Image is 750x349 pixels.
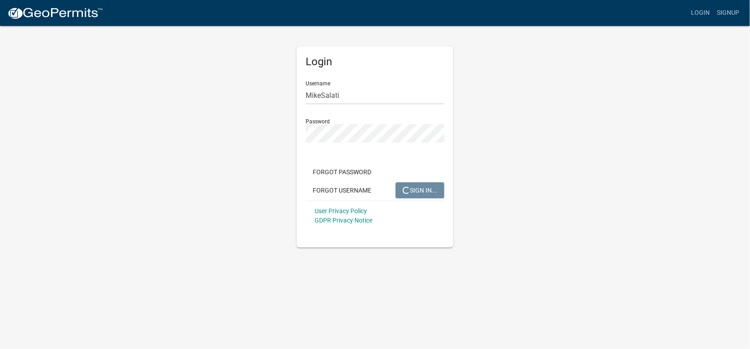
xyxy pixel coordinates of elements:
[403,186,437,193] span: SIGN IN...
[713,4,743,21] a: Signup
[306,182,379,198] button: Forgot Username
[396,182,444,198] button: SIGN IN...
[306,164,379,180] button: Forgot Password
[306,55,444,68] h5: Login
[687,4,713,21] a: Login
[315,207,367,214] a: User Privacy Policy
[315,217,372,224] a: GDPR Privacy Notice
